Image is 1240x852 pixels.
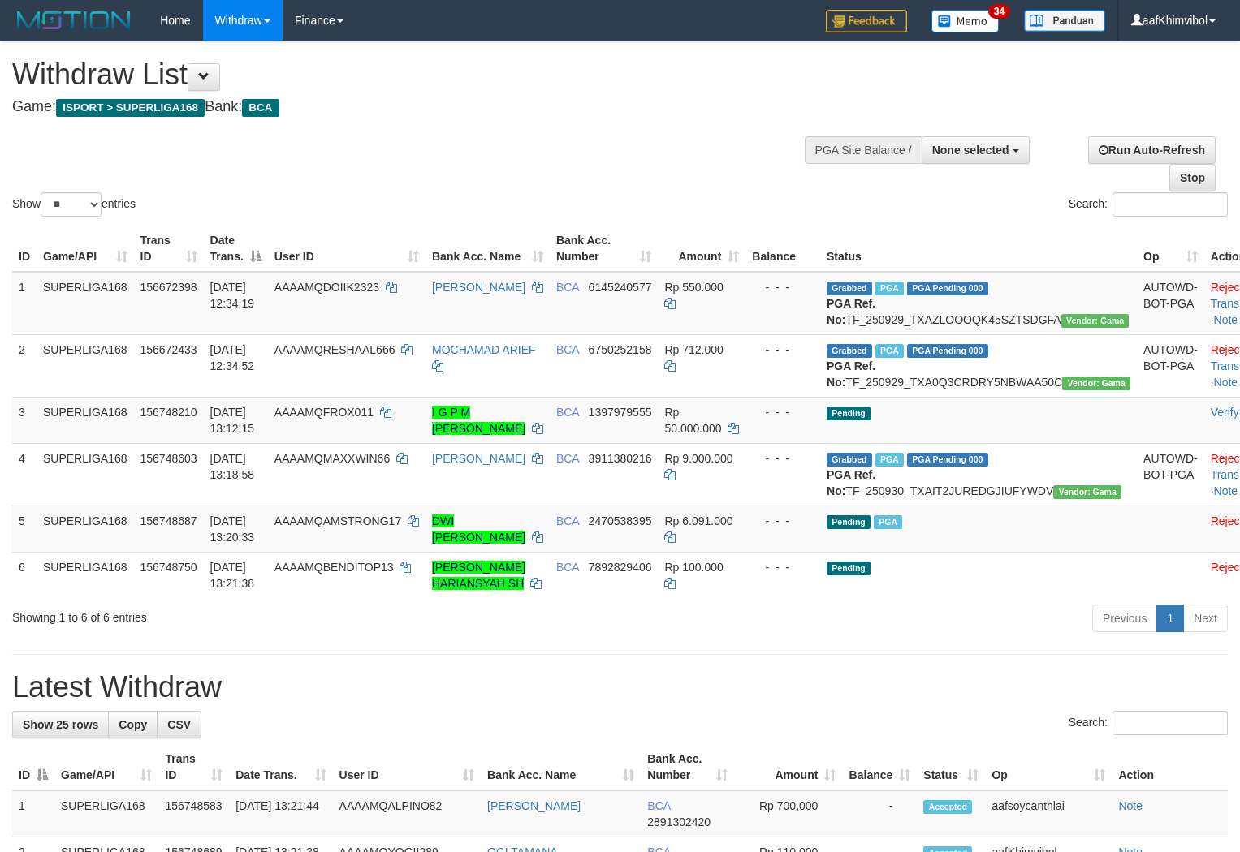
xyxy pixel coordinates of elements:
th: Op: activate to sort column ascending [985,744,1112,790]
span: [DATE] 13:18:58 [210,452,255,481]
img: panduan.png [1024,10,1105,32]
b: PGA Ref. No: [827,297,875,326]
td: 1 [12,790,54,837]
a: DWI [PERSON_NAME] [432,514,525,544]
a: CSV [157,711,201,738]
td: [DATE] 13:21:44 [229,790,332,837]
span: Marked by aafsoycanthlai [874,515,902,529]
span: Copy [119,718,147,731]
a: [PERSON_NAME] HARIANSYAH SH [432,561,525,590]
span: Copy 7892829406 to clipboard [589,561,652,574]
td: SUPERLIGA168 [37,397,134,443]
span: [DATE] 13:20:33 [210,514,255,544]
th: Bank Acc. Number: activate to sort column ascending [641,744,734,790]
span: 156748603 [140,452,197,465]
span: Copy 2891302420 to clipboard [647,815,711,828]
td: AAAAMQALPINO82 [333,790,481,837]
span: 156748210 [140,406,197,419]
a: Next [1183,605,1228,632]
a: Note [1214,376,1238,389]
span: BCA [556,514,579,527]
span: Copy 3911380216 to clipboard [589,452,652,465]
div: - - - [752,342,814,358]
select: Showentries [41,192,102,217]
th: Date Trans.: activate to sort column ascending [229,744,332,790]
a: Run Auto-Refresh [1088,136,1216,164]
td: SUPERLIGA168 [37,506,134,552]
span: Rp 712.000 [664,343,723,356]
th: Amount: activate to sort column ascending [658,226,745,272]
a: MOCHAMAD ARIEF [432,343,536,356]
span: PGA Pending [907,453,988,467]
th: Date Trans.: activate to sort column descending [204,226,268,272]
th: ID: activate to sort column descending [12,744,54,790]
td: SUPERLIGA168 [37,272,134,335]
h4: Game: Bank: [12,99,810,115]
span: Copy 1397979555 to clipboard [589,406,652,419]
span: 156748750 [140,561,197,574]
th: Game/API: activate to sort column ascending [54,744,158,790]
span: BCA [556,406,579,419]
a: Note [1214,484,1238,497]
td: TF_250929_TXAZLOOOQK45SZTSDGFA [820,272,1137,335]
span: AAAAMQDOIIK2323 [274,281,379,294]
span: Grabbed [827,344,872,358]
a: Note [1214,313,1238,326]
a: Verify [1211,406,1239,419]
a: Copy [108,711,158,738]
span: BCA [556,343,579,356]
span: AAAAMQRESHAAL666 [274,343,395,356]
span: Rp 100.000 [664,561,723,574]
span: Marked by aafsoycanthlai [875,453,904,467]
span: AAAAMQAMSTRONG17 [274,514,401,527]
b: PGA Ref. No: [827,468,875,497]
span: Copy 6145240577 to clipboard [589,281,652,294]
td: AUTOWD-BOT-PGA [1137,272,1204,335]
td: SUPERLIGA168 [54,790,158,837]
th: Status: activate to sort column ascending [917,744,985,790]
th: Balance: activate to sort column ascending [842,744,917,790]
div: Showing 1 to 6 of 6 entries [12,603,504,626]
td: SUPERLIGA168 [37,443,134,506]
th: User ID: activate to sort column ascending [268,226,426,272]
span: 156672398 [140,281,197,294]
span: Rp 9.000.000 [664,452,732,465]
img: Feedback.jpg [826,10,907,32]
span: Rp 6.091.000 [664,514,732,527]
th: Amount: activate to sort column ascending [734,744,842,790]
span: [DATE] 12:34:19 [210,281,255,310]
span: [DATE] 13:12:15 [210,406,255,435]
span: 156748687 [140,514,197,527]
th: Bank Acc. Number: activate to sort column ascending [550,226,659,272]
span: Marked by aafsoycanthlai [875,344,904,358]
label: Search: [1069,192,1228,217]
span: Pending [827,515,871,529]
span: [DATE] 12:34:52 [210,343,255,372]
span: [DATE] 13:21:38 [210,561,255,590]
span: Rp 550.000 [664,281,723,294]
a: I G P M [PERSON_NAME] [432,406,525,435]
input: Search: [1113,711,1228,735]
td: TF_250930_TXAIT2JUREDGJIUFYWDV [820,443,1137,506]
td: SUPERLIGA168 [37,552,134,598]
span: AAAAMQFROX011 [274,406,374,419]
td: 2 [12,334,37,397]
td: TF_250929_TXA0Q3CRDRY5NBWAA50C [820,334,1137,397]
th: ID [12,226,37,272]
td: 5 [12,506,37,552]
button: None selected [922,136,1030,164]
a: [PERSON_NAME] [487,799,581,812]
th: Bank Acc. Name: activate to sort column ascending [426,226,550,272]
a: Stop [1169,164,1216,191]
div: - - - [752,513,814,529]
label: Search: [1069,711,1228,735]
span: Accepted [923,800,972,814]
div: - - - [752,404,814,420]
th: User ID: activate to sort column ascending [333,744,481,790]
td: 4 [12,443,37,506]
span: AAAAMQMAXXWIN66 [274,452,390,465]
span: Vendor URL: https://trx31.1velocity.biz [1062,377,1130,390]
h1: Withdraw List [12,58,810,91]
div: - - - [752,279,814,295]
b: PGA Ref. No: [827,359,875,389]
